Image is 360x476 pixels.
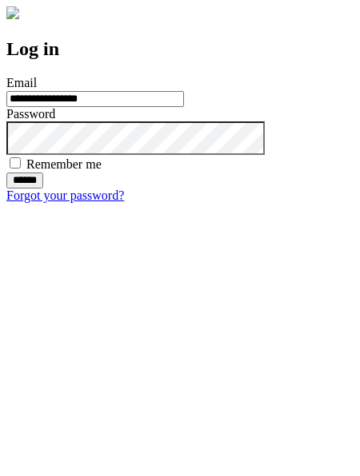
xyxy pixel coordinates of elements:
label: Password [6,107,55,121]
a: Forgot your password? [6,188,124,202]
h2: Log in [6,38,354,60]
img: logo-4e3dc11c47720685a147b03b5a06dd966a58ff35d612b21f08c02c0306f2b779.png [6,6,19,19]
label: Remember me [26,157,102,171]
label: Email [6,76,37,89]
